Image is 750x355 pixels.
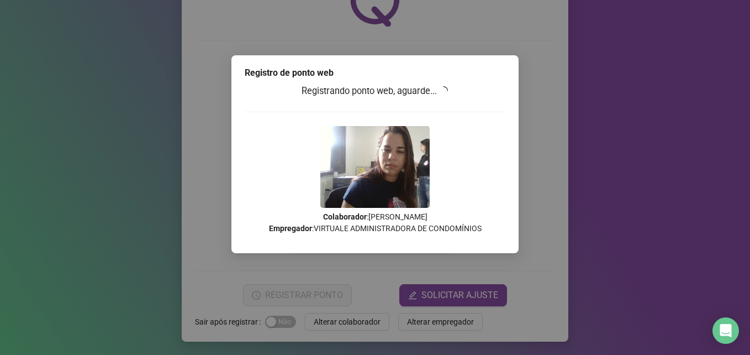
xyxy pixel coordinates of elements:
[269,224,312,233] strong: Empregador
[323,212,367,221] strong: Colaborador
[320,126,430,208] img: 9k=
[245,84,505,98] h3: Registrando ponto web, aguarde...
[245,66,505,80] div: Registro de ponto web
[712,317,739,344] div: Open Intercom Messenger
[245,211,505,234] p: : [PERSON_NAME] : VIRTUALE ADMINISTRADORA DE CONDOMÍNIOS
[439,86,448,95] span: loading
